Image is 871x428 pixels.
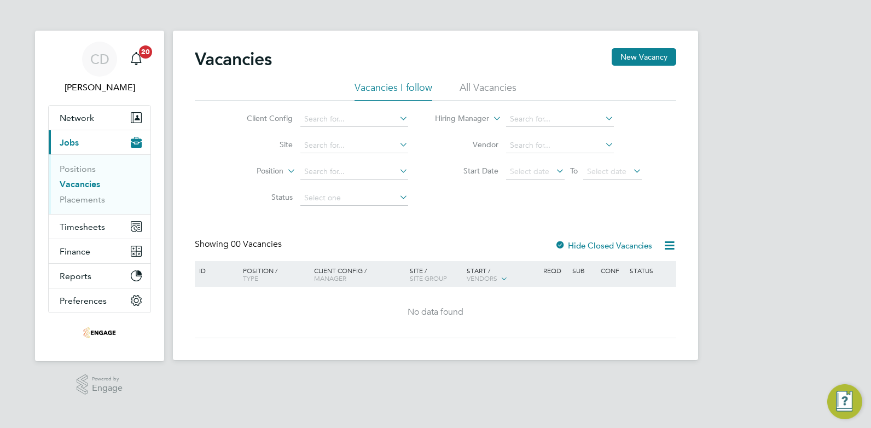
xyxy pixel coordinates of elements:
[48,42,151,94] a: CD[PERSON_NAME]
[49,154,150,214] div: Jobs
[410,274,447,282] span: Site Group
[407,261,464,287] div: Site /
[314,274,346,282] span: Manager
[60,246,90,257] span: Finance
[506,138,614,153] input: Search for...
[587,166,626,176] span: Select date
[436,140,498,149] label: Vendor
[510,166,549,176] span: Select date
[49,130,150,154] button: Jobs
[49,288,150,313] button: Preferences
[567,164,581,178] span: To
[60,222,105,232] span: Timesheets
[570,261,598,280] div: Sub
[195,48,272,70] h2: Vacancies
[60,296,107,306] span: Preferences
[467,274,497,282] span: Vendors
[49,106,150,130] button: Network
[235,261,311,287] div: Position /
[436,166,498,176] label: Start Date
[426,113,489,124] label: Hiring Manager
[49,215,150,239] button: Timesheets
[60,137,79,148] span: Jobs
[827,384,862,419] button: Engage Resource Center
[355,81,432,101] li: Vacancies I follow
[464,261,541,288] div: Start /
[48,81,151,94] span: Claire Duggan
[90,52,109,66] span: CD
[460,81,516,101] li: All Vacancies
[230,192,293,202] label: Status
[60,271,91,281] span: Reports
[196,306,675,318] div: No data found
[77,374,123,395] a: Powered byEngage
[300,190,408,206] input: Select one
[230,113,293,123] label: Client Config
[60,194,105,205] a: Placements
[125,42,147,77] a: 20
[60,113,94,123] span: Network
[49,264,150,288] button: Reports
[49,239,150,263] button: Finance
[300,112,408,127] input: Search for...
[220,166,283,177] label: Position
[92,384,123,393] span: Engage
[311,261,407,287] div: Client Config /
[555,240,652,251] label: Hide Closed Vacancies
[92,374,123,384] span: Powered by
[60,179,100,189] a: Vacancies
[230,140,293,149] label: Site
[195,239,284,250] div: Showing
[231,239,282,250] span: 00 Vacancies
[506,112,614,127] input: Search for...
[243,274,258,282] span: Type
[139,45,152,59] span: 20
[300,164,408,180] input: Search for...
[300,138,408,153] input: Search for...
[60,164,96,174] a: Positions
[541,261,569,280] div: Reqd
[627,261,675,280] div: Status
[48,324,151,342] a: Go to home page
[612,48,676,66] button: New Vacancy
[83,324,116,342] img: omniapeople-logo-retina.png
[598,261,626,280] div: Conf
[196,261,235,280] div: ID
[35,31,164,361] nav: Main navigation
